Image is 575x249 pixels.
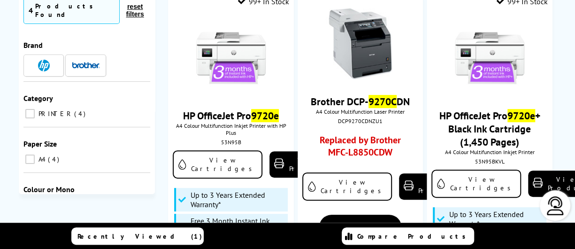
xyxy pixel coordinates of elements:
span: Colour or Mono [23,185,75,194]
a: HP OfficeJet Pro9720e+ Black Ink Cartridge (1,450 Pages) [439,109,540,148]
span: Brand [23,40,43,50]
a: Replaced by Brother MFC-L8850CDW [314,134,407,163]
span: 4 [74,109,88,118]
mark: 9720e [507,109,535,122]
mark: 9720e [251,109,279,122]
img: Brother [72,62,100,69]
img: BrotherDCP-9270CDN-small.jpg [325,8,396,79]
a: View [319,215,402,239]
span: Up to 3 Years Extended Warranty* [191,190,285,209]
div: 53N95B [175,139,286,146]
a: View Product [269,151,340,178]
span: 4 [48,155,61,163]
span: A4 Colour Multifunction Inkjet Printer [431,148,547,156]
div: DCP9270CDNZU1 [305,117,416,124]
img: user-headset-light.svg [546,196,565,215]
div: 53N95BKVL [434,158,545,165]
a: Recently Viewed (1) [71,227,204,245]
span: Recently Viewed (1) [77,232,202,241]
span: A4 [36,155,47,163]
a: HP OfficeJet Pro9720e [183,109,279,122]
input: A4 4 [25,155,35,164]
span: Category [23,93,53,103]
span: A4 Colour Multifunction Laser Printer [302,108,418,115]
span: 4 [29,6,33,15]
span: View [353,222,368,232]
span: Compare Products [357,232,471,241]
span: Up to 3 Years Extended Warranty* [449,210,544,228]
a: Brother DCP-9270CDN [311,95,410,108]
span: Paper Size [23,139,57,148]
a: View Product [399,173,469,200]
img: hp-officejet-pro-9720e-front-print-small.jpg [196,23,266,93]
a: Compare Products [342,227,474,245]
div: Products Found [35,2,115,19]
a: View Cartridges [431,170,521,198]
span: Free 3 Month Instant Ink Trial* [191,216,285,235]
span: PRINTER [36,109,73,118]
a: View Cartridges [173,150,262,179]
mark: 9270C [368,95,397,108]
span: A4 Colour Multifunction Inkjet Printer with HP Plus [173,122,289,136]
button: reset filters [120,2,150,18]
a: View Cartridges [302,172,392,201]
img: hp-officejet-pro-9720e-front-print-small.jpg [454,23,525,93]
input: PRINTER 4 [25,109,35,118]
img: HP [38,60,50,71]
